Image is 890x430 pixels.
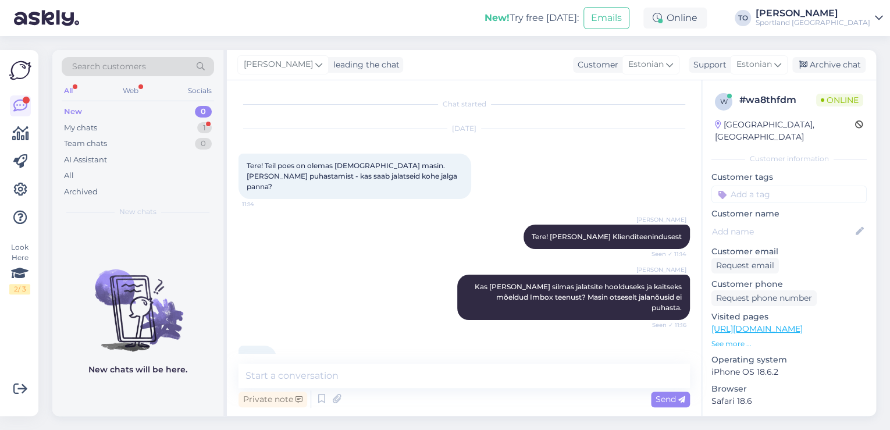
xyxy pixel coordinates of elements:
a: [URL][DOMAIN_NAME] [711,324,803,334]
span: 11:14 [242,200,286,208]
div: Archived [64,186,98,198]
img: Askly Logo [9,59,31,81]
input: Add a tag [711,186,867,203]
a: [PERSON_NAME]Sportland [GEOGRAPHIC_DATA] [756,9,883,27]
input: Add name [712,225,853,238]
p: iPhone OS 18.6.2 [711,366,867,378]
div: All [64,170,74,182]
span: Search customers [72,61,146,73]
div: Sportland [GEOGRAPHIC_DATA] [756,18,870,27]
span: Send [656,394,685,404]
p: Visited pages [711,311,867,323]
div: TO [735,10,751,26]
div: Try free [DATE]: [485,11,579,25]
div: # wa8thfdm [739,93,816,107]
span: Tere! [PERSON_NAME] Klienditeenindusest [532,232,682,241]
p: Customer tags [711,171,867,183]
div: 0 [195,138,212,150]
p: Safari 18.6 [711,395,867,407]
div: Archive chat [792,57,866,73]
button: Emails [583,7,629,29]
p: New chats will be here. [88,364,187,376]
div: Web [120,83,141,98]
span: Tere! Teil poes on olemas [DEMOGRAPHIC_DATA] masin. [PERSON_NAME] puhastamist - kas saab jalatsei... [247,161,459,191]
p: Operating system [711,354,867,366]
div: 1 [197,122,212,134]
div: [DATE] [238,123,690,134]
div: Look Here [9,242,30,294]
div: Online [643,8,707,29]
div: Customer [573,59,618,71]
div: 2 / 3 [9,284,30,294]
span: [PERSON_NAME] [244,58,313,71]
div: Team chats [64,138,107,150]
span: Seen ✓ 11:16 [643,321,686,329]
div: 0 [195,106,212,118]
p: Customer phone [711,278,867,290]
b: New! [485,12,510,23]
div: Request phone number [711,290,817,306]
div: Chat started [238,99,690,109]
p: Customer name [711,208,867,220]
span: w [720,97,728,106]
div: Support [689,59,727,71]
span: Online [816,94,863,106]
div: leading the chat [329,59,400,71]
div: Request email [711,258,779,273]
span: Estonian [736,58,772,71]
p: Customer email [711,246,867,258]
p: See more ... [711,339,867,349]
span: New chats [119,207,156,217]
div: [GEOGRAPHIC_DATA], [GEOGRAPHIC_DATA] [715,119,855,143]
div: New [64,106,82,118]
span: [PERSON_NAME] [636,265,686,274]
span: [PERSON_NAME] [636,215,686,224]
p: Browser [711,383,867,395]
div: All [62,83,75,98]
div: My chats [64,122,97,134]
span: Kas [PERSON_NAME] silmas jalatsite hoolduseks ja kaitseks mõeldud Imbox teenust? Masin otseselt j... [475,282,683,312]
div: AI Assistant [64,154,107,166]
span: Seen ✓ 11:14 [643,250,686,258]
span: Estonian [628,58,664,71]
img: No chats [52,248,223,353]
div: Customer information [711,154,867,164]
div: [PERSON_NAME] [756,9,870,18]
div: Socials [186,83,214,98]
div: Private note [238,392,307,407]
